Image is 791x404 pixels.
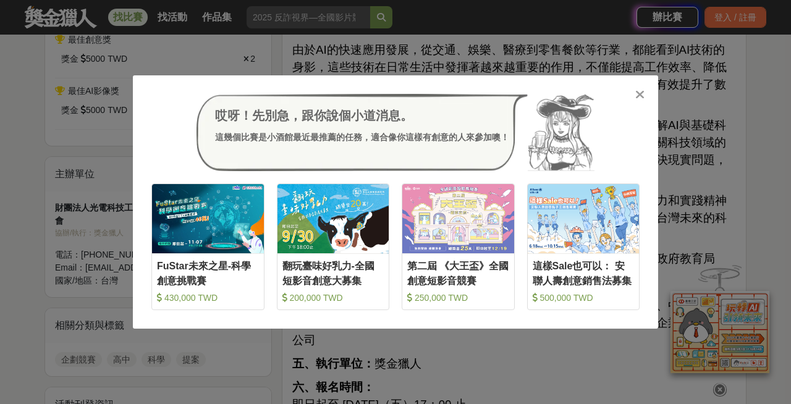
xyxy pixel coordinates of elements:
div: 250,000 TWD [407,292,509,304]
div: 500,000 TWD [533,292,635,304]
img: Cover Image [528,184,640,253]
a: Cover Image這樣Sale也可以： 安聯人壽創意銷售法募集 500,000 TWD [527,183,640,310]
div: FuStar未來之星-科學創意挑戰賽 [157,259,259,287]
img: Cover Image [402,184,514,253]
a: Cover Image翻玩臺味好乳力-全國短影音創意大募集 200,000 TWD [277,183,390,310]
img: Cover Image [277,184,389,253]
div: 哎呀！先別急，跟你說個小道消息。 [215,106,509,125]
a: Cover Image第二屆 《大王盃》全國創意短影音競賽 250,000 TWD [402,183,515,310]
img: Avatar [528,94,594,172]
div: 這幾個比賽是小酒館最近最推薦的任務，適合像你這樣有創意的人來參加噢！ [215,131,509,144]
img: Cover Image [152,184,264,253]
div: 翻玩臺味好乳力-全國短影音創意大募集 [282,259,384,287]
div: 430,000 TWD [157,292,259,304]
a: Cover ImageFuStar未來之星-科學創意挑戰賽 430,000 TWD [151,183,264,310]
div: 200,000 TWD [282,292,384,304]
div: 第二屆 《大王盃》全國創意短影音競賽 [407,259,509,287]
div: 這樣Sale也可以： 安聯人壽創意銷售法募集 [533,259,635,287]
